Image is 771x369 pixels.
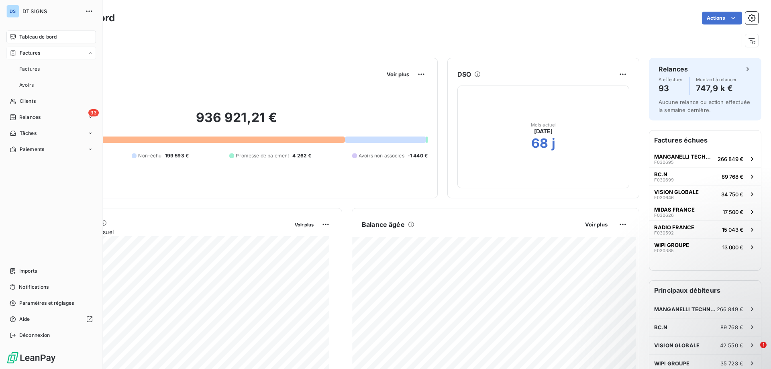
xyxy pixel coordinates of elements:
button: Actions [702,12,742,24]
span: Chiffre d'affaires mensuel [45,228,289,236]
span: VISION GLOBALE [654,189,699,195]
span: Non-échu [138,152,161,159]
span: F030646 [654,195,674,200]
span: F030592 [654,230,674,235]
span: 17 500 € [723,209,743,215]
span: Aide [19,316,30,323]
span: Tableau de bord [19,33,57,41]
span: 1 [760,342,767,348]
span: DT SIGNS [22,8,80,14]
h6: Balance âgée [362,220,405,229]
span: Mois actuel [531,122,556,127]
span: 266 849 € [718,156,743,162]
span: Aucune relance ou action effectuée la semaine dernière. [659,99,750,113]
button: BC.NF03069989 768 € [649,167,761,185]
span: MIDAS FRANCE [654,206,695,213]
span: Déconnexion [19,332,50,339]
span: Notifications [19,283,49,291]
span: Paramètres et réglages [19,300,74,307]
h4: 93 [659,82,683,95]
button: MANGANELLI TECHNOLOGYF030695266 849 € [649,150,761,167]
iframe: Intercom notifications message [610,291,771,347]
button: VISION GLOBALEF03064634 750 € [649,185,761,203]
span: BC.N [654,171,667,177]
span: Avoirs non associés [359,152,404,159]
span: Imports [19,267,37,275]
span: Voir plus [585,221,608,228]
span: F030699 [654,177,674,182]
span: 15 043 € [722,226,743,233]
button: Voir plus [292,221,316,228]
span: F030695 [654,160,674,165]
span: -1 440 € [408,152,428,159]
span: Factures [20,49,40,57]
span: 34 750 € [721,191,743,198]
img: Logo LeanPay [6,351,56,364]
h6: DSO [457,69,471,79]
span: Relances [19,114,41,121]
h4: 747,9 k € [696,82,737,95]
div: DS [6,5,19,18]
span: [DATE] [534,127,553,135]
span: F030626 [654,213,674,218]
span: F030385 [654,248,674,253]
span: 93 [88,109,99,116]
span: Paiements [20,146,44,153]
span: 4 262 € [292,152,311,159]
span: Promesse de paiement [236,152,289,159]
h6: Factures échues [649,130,761,150]
button: Voir plus [583,221,610,228]
span: WIPI GROUPE [654,242,689,248]
span: 89 768 € [722,173,743,180]
button: MIDAS FRANCEF03062617 500 € [649,203,761,220]
span: MANGANELLI TECHNOLOGY [654,153,714,160]
h2: 936 921,21 € [45,110,428,134]
span: 199 593 € [165,152,189,159]
button: WIPI GROUPEF03038513 000 € [649,238,761,256]
span: À effectuer [659,77,683,82]
span: Clients [20,98,36,105]
a: Aide [6,313,96,326]
span: Montant à relancer [696,77,737,82]
span: Voir plus [295,222,314,228]
h2: j [552,135,555,151]
span: Avoirs [19,82,34,89]
button: Voir plus [384,71,412,78]
span: RADIO FRANCE [654,224,694,230]
h2: 68 [531,135,548,151]
h6: Relances [659,64,688,74]
span: WIPI GROUPE [654,360,690,367]
span: Tâches [20,130,37,137]
h6: Principaux débiteurs [649,281,761,300]
button: RADIO FRANCEF03059215 043 € [649,220,761,238]
span: Voir plus [387,71,409,77]
span: 13 000 € [722,244,743,251]
iframe: Intercom live chat [744,342,763,361]
span: Factures [19,65,40,73]
span: 35 723 € [720,360,743,367]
